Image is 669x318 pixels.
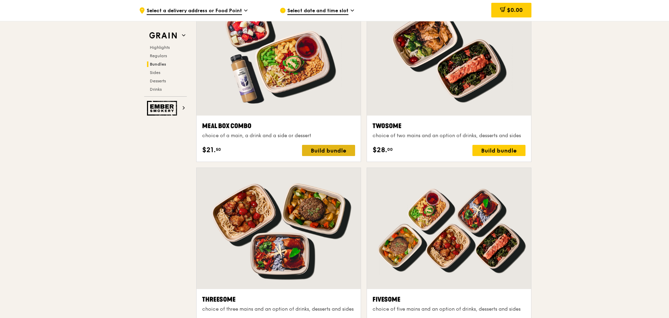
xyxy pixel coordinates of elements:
[202,132,355,139] div: choice of a main, a drink and a side or dessert
[202,145,216,155] span: $21.
[150,79,166,83] span: Desserts
[373,306,525,313] div: choice of five mains and an option of drinks, desserts and sides
[147,101,179,116] img: Ember Smokery web logo
[387,147,393,152] span: 00
[302,145,355,156] div: Build bundle
[202,121,355,131] div: Meal Box Combo
[147,7,242,15] span: Select a delivery address or Food Point
[147,29,179,42] img: Grain web logo
[202,306,355,313] div: choice of three mains and an option of drinks, desserts and sides
[373,121,525,131] div: Twosome
[373,132,525,139] div: choice of two mains and an option of drinks, desserts and sides
[472,145,525,156] div: Build bundle
[507,7,523,13] span: $0.00
[373,295,525,304] div: Fivesome
[150,53,167,58] span: Regulars
[373,145,387,155] span: $28.
[150,70,160,75] span: Sides
[216,147,221,152] span: 50
[150,45,170,50] span: Highlights
[150,62,166,67] span: Bundles
[150,87,162,92] span: Drinks
[287,7,348,15] span: Select date and time slot
[202,295,355,304] div: Threesome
